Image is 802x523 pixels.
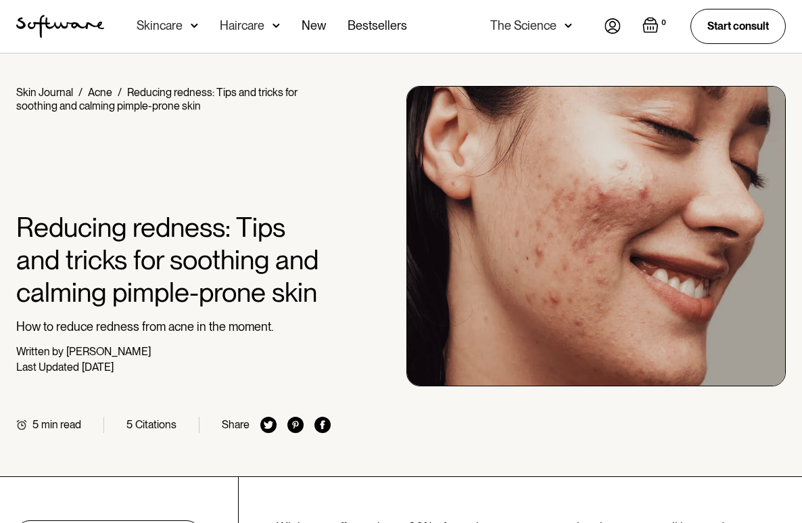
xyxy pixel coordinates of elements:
div: / [78,86,82,99]
div: Written by [16,345,64,358]
img: Software Logo [16,15,104,38]
a: Start consult [690,9,786,43]
h1: Reducing redness: Tips and tricks for soothing and calming pimple-prone skin [16,211,331,309]
div: [DATE] [82,361,114,373]
p: How to reduce redness from acne in the moment. [16,319,331,334]
div: The Science [490,19,557,32]
a: Open empty cart [642,17,669,36]
div: Skincare [137,19,183,32]
div: Citations [135,418,176,431]
a: home [16,15,104,38]
img: arrow down [565,19,572,32]
img: facebook icon [314,417,331,433]
a: Acne [88,86,112,99]
img: pinterest icon [287,417,304,433]
img: arrow down [191,19,198,32]
div: / [118,86,122,99]
div: Share [222,418,250,431]
img: arrow down [273,19,280,32]
div: Reducing redness: Tips and tricks for soothing and calming pimple-prone skin [16,86,298,112]
img: twitter icon [260,417,277,433]
div: Haircare [220,19,264,32]
div: Last Updated [16,361,79,373]
div: min read [41,418,81,431]
a: Skin Journal [16,86,73,99]
div: 5 [32,418,39,431]
div: 0 [659,17,669,29]
div: [PERSON_NAME] [66,345,151,358]
div: 5 [126,418,133,431]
